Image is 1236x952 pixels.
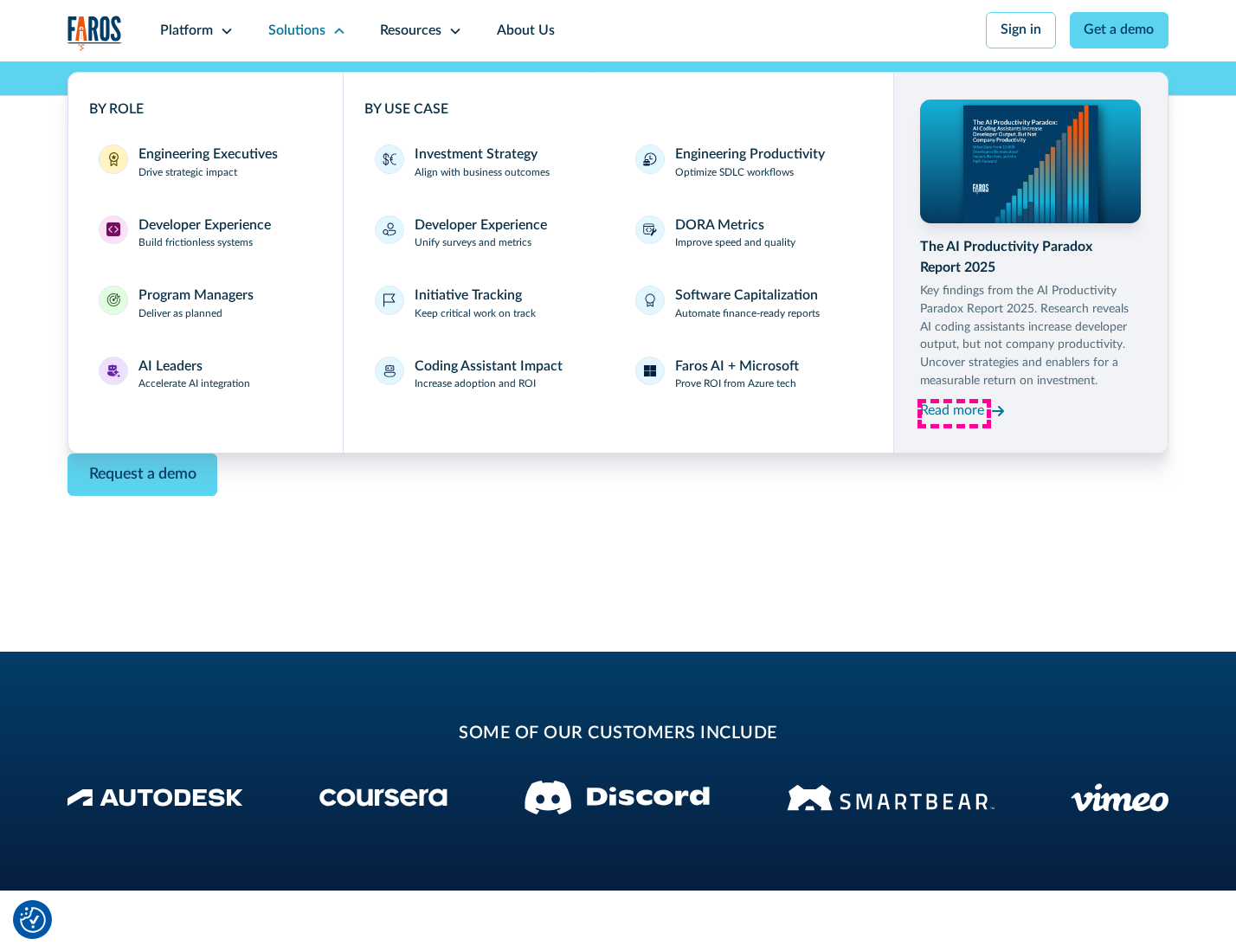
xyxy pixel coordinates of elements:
div: Platform [160,21,213,42]
div: BY USE CASE [364,100,872,120]
h2: some of our customers include [205,721,1031,747]
div: Software Capitalization [675,286,818,306]
div: Developer Experience [415,215,547,236]
div: Coding Assistant Impact [415,357,563,377]
button: Cookie Settings [20,907,46,933]
p: Drive strategic impact [138,165,237,181]
a: Investment StrategyAlign with business outcomes [364,134,611,191]
img: Vimeo logo [1071,783,1168,812]
div: AI Leaders [138,357,203,377]
img: Smartbear Logo [787,782,995,814]
a: The AI Productivity Paradox Report 2025Key findings from the AI Productivity Paradox Report 2025.... [920,100,1140,424]
p: Prove ROI from Azure tech [675,376,796,392]
a: Engineering ExecutivesEngineering ExecutivesDrive strategic impact [89,134,323,191]
img: Coursera Logo [319,788,447,807]
div: BY ROLE [89,100,323,120]
a: AI LeadersAI LeadersAccelerate AI integration [89,346,323,403]
div: DORA Metrics [675,215,764,236]
a: Program ManagersProgram ManagersDeliver as planned [89,275,323,332]
a: Engineering ProductivityOptimize SDLC workflows [625,134,872,191]
p: Optimize SDLC workflows [675,165,794,181]
p: Align with business outcomes [415,165,550,181]
img: Developer Experience [106,222,120,236]
div: Read more [920,401,984,421]
div: Engineering Productivity [675,145,825,165]
div: Developer Experience [138,215,271,236]
div: Resources [380,21,441,42]
img: AI Leaders [106,364,120,378]
nav: Solutions [68,61,1169,453]
p: Key findings from the AI Productivity Paradox Report 2025. Research reveals AI coding assistants ... [920,282,1140,390]
a: Contact Modal [68,453,218,496]
a: Faros AI + MicrosoftProve ROI from Azure tech [625,346,872,403]
a: Sign in [986,12,1056,48]
a: DORA MetricsImprove speed and quality [625,205,872,262]
div: Solutions [268,21,325,42]
div: Program Managers [138,286,254,306]
a: Coding Assistant ImpactIncrease adoption and ROI [364,346,611,403]
p: Unify surveys and metrics [415,235,531,251]
a: Initiative TrackingKeep critical work on track [364,275,611,332]
div: Investment Strategy [415,145,538,165]
p: Build frictionless systems [138,235,253,251]
img: Logo of the analytics and reporting company Faros. [68,16,123,51]
a: home [68,16,123,51]
p: Automate finance-ready reports [675,306,820,322]
div: Engineering Executives [138,145,278,165]
img: Discord logo [525,781,710,814]
div: The AI Productivity Paradox Report 2025 [920,237,1140,279]
p: Keep critical work on track [415,306,536,322]
p: Improve speed and quality [675,235,795,251]
img: Autodesk Logo [68,788,243,807]
a: Get a demo [1070,12,1169,48]
a: Developer ExperienceUnify surveys and metrics [364,205,611,262]
a: Software CapitalizationAutomate finance-ready reports [625,275,872,332]
img: Engineering Executives [106,152,120,166]
p: Increase adoption and ROI [415,376,536,392]
img: Program Managers [106,293,120,307]
div: Faros AI + Microsoft [675,357,799,377]
div: Initiative Tracking [415,286,522,306]
img: Revisit consent button [20,907,46,933]
p: Deliver as planned [138,306,222,322]
a: Developer ExperienceDeveloper ExperienceBuild frictionless systems [89,205,323,262]
p: Accelerate AI integration [138,376,250,392]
